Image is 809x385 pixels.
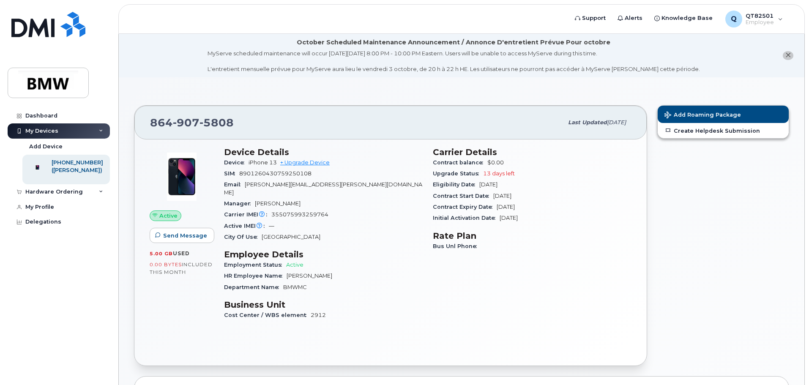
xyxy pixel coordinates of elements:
[433,181,479,188] span: Eligibility Date
[150,116,234,129] span: 864
[433,193,493,199] span: Contract Start Date
[772,348,803,379] iframe: Messenger Launcher
[224,170,239,177] span: SIM
[283,284,307,290] span: BMWMC
[433,231,631,241] h3: Rate Plan
[255,200,301,207] span: [PERSON_NAME]
[224,159,249,166] span: Device
[208,49,700,73] div: MyServe scheduled maintenance will occur [DATE][DATE] 8:00 PM - 10:00 PM Eastern. Users will be u...
[433,215,500,221] span: Initial Activation Date
[224,249,423,259] h3: Employee Details
[483,170,515,177] span: 13 days left
[224,181,245,188] span: Email
[249,159,277,166] span: iPhone 13
[224,312,311,318] span: Cost Center / WBS element
[433,243,481,249] span: Bus Unl Phone
[500,215,518,221] span: [DATE]
[783,51,793,60] button: close notification
[224,262,286,268] span: Employment Status
[150,262,182,268] span: 0.00 Bytes
[163,232,207,240] span: Send Message
[150,228,214,243] button: Send Message
[224,284,283,290] span: Department Name
[173,250,190,257] span: used
[433,147,631,157] h3: Carrier Details
[173,116,200,129] span: 907
[224,273,287,279] span: HR Employee Name
[497,204,515,210] span: [DATE]
[297,38,610,47] div: October Scheduled Maintenance Announcement / Annonce D'entretient Prévue Pour octobre
[658,123,789,138] a: Create Helpdesk Submission
[224,181,422,195] span: [PERSON_NAME][EMAIL_ADDRESS][PERSON_NAME][DOMAIN_NAME]
[239,170,312,177] span: 8901260430759250108
[269,223,274,229] span: —
[262,234,320,240] span: [GEOGRAPHIC_DATA]
[224,300,423,310] h3: Business Unit
[159,212,178,220] span: Active
[224,234,262,240] span: City Of Use
[200,116,234,129] span: 5808
[433,170,483,177] span: Upgrade Status
[311,312,326,318] span: 2912
[433,159,487,166] span: Contract balance
[224,223,269,229] span: Active IMEI
[156,151,207,202] img: image20231002-3703462-1ig824h.jpeg
[487,159,504,166] span: $0.00
[664,112,741,120] span: Add Roaming Package
[224,147,423,157] h3: Device Details
[568,119,607,126] span: Last updated
[433,204,497,210] span: Contract Expiry Date
[224,211,271,218] span: Carrier IMEI
[479,181,497,188] span: [DATE]
[150,261,213,275] span: included this month
[150,251,173,257] span: 5.00 GB
[658,106,789,123] button: Add Roaming Package
[286,262,303,268] span: Active
[224,200,255,207] span: Manager
[607,119,626,126] span: [DATE]
[493,193,511,199] span: [DATE]
[271,211,328,218] span: 355075993259764
[280,159,330,166] a: + Upgrade Device
[287,273,332,279] span: [PERSON_NAME]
